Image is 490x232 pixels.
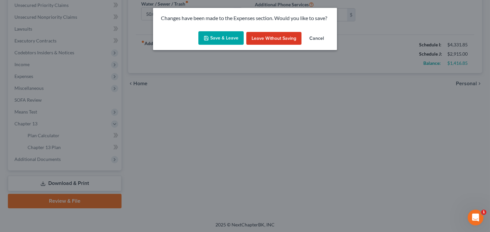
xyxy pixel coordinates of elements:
[481,210,486,215] span: 1
[468,210,483,225] iframe: Intercom live chat
[304,32,329,45] button: Cancel
[246,32,301,45] button: Leave without Saving
[161,14,329,22] p: Changes have been made to the Expenses section. Would you like to save?
[198,31,244,45] button: Save & Leave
